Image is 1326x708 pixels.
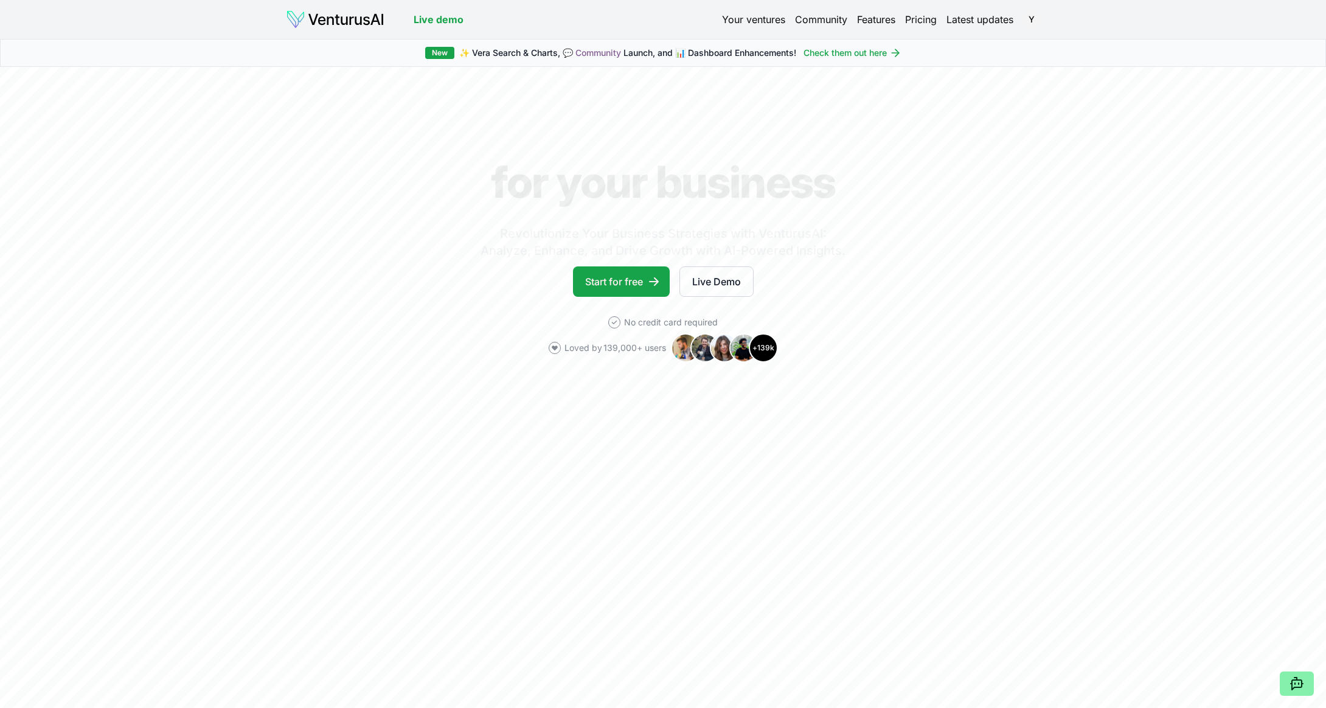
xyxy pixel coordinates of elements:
[905,12,937,27] a: Pricing
[722,12,785,27] a: Your ventures
[804,47,901,59] a: Check them out here
[795,12,847,27] a: Community
[857,12,895,27] a: Features
[690,333,720,363] img: Avatar 2
[414,12,463,27] a: Live demo
[710,333,739,363] img: Avatar 3
[573,266,670,297] a: Start for free
[425,47,454,59] div: New
[1022,10,1041,29] span: Y
[946,12,1013,27] a: Latest updates
[459,47,796,59] span: ✨ Vera Search & Charts, 💬 Launch, and 📊 Dashboard Enhancements!
[286,10,384,29] img: logo
[679,266,754,297] a: Live Demo
[671,333,700,363] img: Avatar 1
[1023,11,1040,28] button: Y
[575,47,621,58] a: Community
[729,333,758,363] img: Avatar 4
